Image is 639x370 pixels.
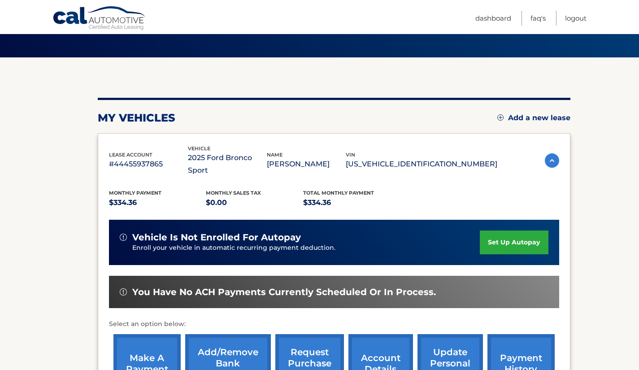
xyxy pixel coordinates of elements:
[206,190,261,196] span: Monthly sales Tax
[98,111,175,125] h2: my vehicles
[530,11,546,26] a: FAQ's
[497,113,570,122] a: Add a new lease
[109,319,559,330] p: Select an option below:
[120,234,127,241] img: alert-white.svg
[475,11,511,26] a: Dashboard
[132,232,301,243] span: vehicle is not enrolled for autopay
[267,158,346,170] p: [PERSON_NAME]
[267,152,283,158] span: name
[109,190,161,196] span: Monthly Payment
[565,11,587,26] a: Logout
[109,158,188,170] p: #44455937865
[132,287,436,298] span: You have no ACH payments currently scheduled or in process.
[120,288,127,296] img: alert-white.svg
[346,152,355,158] span: vin
[303,196,400,209] p: $334.36
[480,231,548,254] a: set up autopay
[109,196,206,209] p: $334.36
[545,153,559,168] img: accordion-active.svg
[52,6,147,32] a: Cal Automotive
[303,190,374,196] span: Total Monthly Payment
[188,145,210,152] span: vehicle
[206,196,303,209] p: $0.00
[188,152,267,177] p: 2025 Ford Bronco Sport
[346,158,497,170] p: [US_VEHICLE_IDENTIFICATION_NUMBER]
[132,243,480,253] p: Enroll your vehicle in automatic recurring payment deduction.
[109,152,152,158] span: lease account
[497,114,504,121] img: add.svg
